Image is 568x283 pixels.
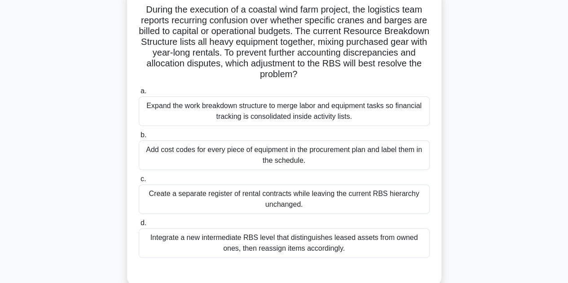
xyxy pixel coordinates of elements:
div: Add cost codes for every piece of equipment in the procurement plan and label them in the schedule. [139,140,430,170]
h5: During the execution of a coastal wind farm project, the logistics team reports recurring confusi... [138,4,431,80]
div: Create a separate register of rental contracts while leaving the current RBS hierarchy unchanged. [139,184,430,214]
span: c. [141,175,146,183]
span: d. [141,219,146,226]
span: a. [141,87,146,95]
span: b. [141,131,146,139]
div: Integrate a new intermediate RBS level that distinguishes leased assets from owned ones, then rea... [139,228,430,258]
div: Expand the work breakdown structure to merge labor and equipment tasks so financial tracking is c... [139,96,430,126]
